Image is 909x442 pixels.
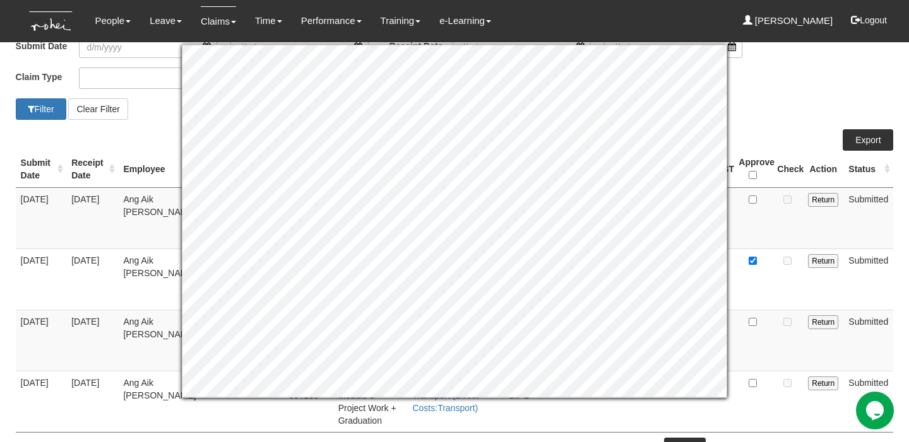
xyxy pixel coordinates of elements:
[201,6,236,36] a: Claims
[577,371,620,432] td: $20.50
[284,371,333,432] td: O25-004166
[301,6,362,35] a: Performance
[79,37,217,58] input: d/m/yyyy
[66,310,118,371] td: [DATE]
[16,98,66,120] button: Filter
[412,378,489,413] a: 01. Project (Billed) : Transport (Direct Costs:Transport)
[16,67,79,86] label: Claim Type
[808,376,838,390] input: Return
[772,151,803,188] th: Check
[118,371,201,432] td: Ang Aik [PERSON_NAME]
[66,187,118,248] td: [DATE]
[201,371,284,432] td: [PERSON_NAME]
[16,37,79,55] label: Submit Date
[68,98,128,120] button: Clear Filter
[856,392,896,429] iframe: chat widget
[16,248,67,310] td: [DATE]
[843,310,893,371] td: Submitted
[118,310,201,371] td: Ang Aik [PERSON_NAME]
[118,187,201,248] td: Ang Aik [PERSON_NAME]
[439,6,491,35] a: e-Learning
[808,315,838,329] input: Return
[16,151,67,188] th: Submit Date : activate to sort column ascending
[504,371,577,432] td: From e2i to SIPG
[16,187,67,248] td: [DATE]
[16,310,67,371] td: [DATE]
[620,371,659,432] td: $20.50
[381,6,421,35] a: Training
[255,6,282,35] a: Time
[66,151,118,188] th: Receipt Date : activate to sort column ascending
[711,151,734,188] th: GST
[734,151,772,188] th: Approve
[95,6,131,35] a: People
[150,6,182,35] a: Leave
[843,129,893,151] a: Export
[843,187,893,248] td: Submitted
[333,371,408,432] td: SIPG 2025: Module 3 Project Work + Graduation
[843,151,893,188] th: Status : activate to sort column ascending
[66,248,118,310] td: [DATE]
[808,193,838,207] input: Return
[66,371,118,432] td: [DATE]
[118,151,201,188] th: Employee : activate to sort column ascending
[808,254,838,268] input: Return
[16,371,67,432] td: [DATE]
[803,151,843,188] th: Action
[842,5,896,35] button: Logout
[843,248,893,310] td: Submitted
[843,371,893,432] td: Submitted
[118,248,201,310] td: Ang Aik [PERSON_NAME]
[743,6,833,35] a: [PERSON_NAME]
